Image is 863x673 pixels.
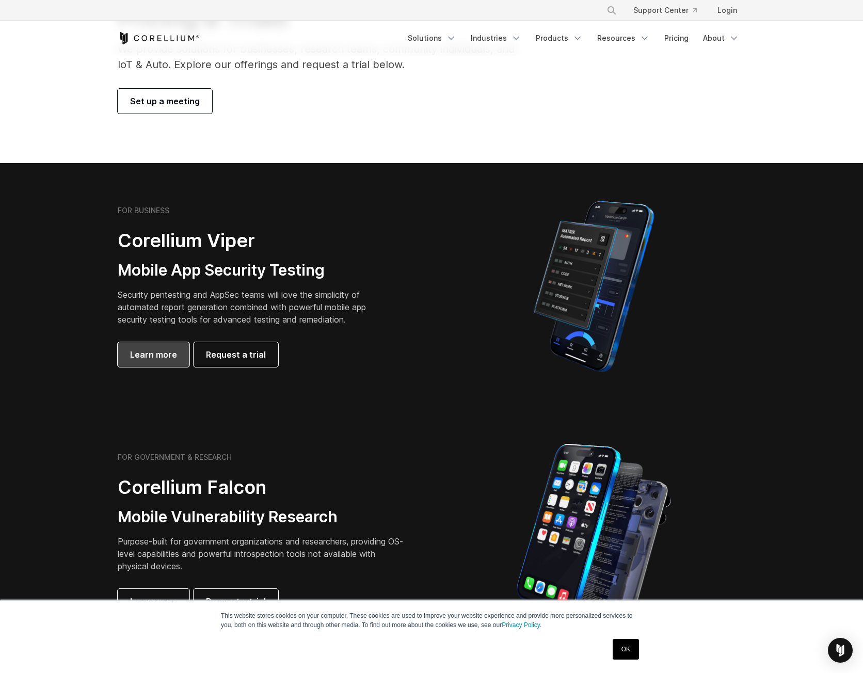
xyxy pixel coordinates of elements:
h3: Mobile Vulnerability Research [118,507,407,527]
h6: FOR GOVERNMENT & RESEARCH [118,453,232,462]
a: About [697,29,745,47]
a: Request a trial [194,589,278,614]
a: Support Center [625,1,705,20]
p: Purpose-built for government organizations and researchers, providing OS-level capabilities and p... [118,535,407,572]
img: Corellium MATRIX automated report on iPhone showing app vulnerability test results across securit... [516,196,672,377]
div: Navigation Menu [594,1,745,20]
span: Learn more [130,595,177,607]
img: iPhone model separated into the mechanics used to build the physical device. [516,443,672,623]
span: Learn more [130,348,177,361]
p: Security pentesting and AppSec teams will love the simplicity of automated report generation comb... [118,289,382,326]
span: Set up a meeting [130,95,200,107]
a: Login [709,1,745,20]
a: Corellium Home [118,32,200,44]
h3: Mobile App Security Testing [118,261,382,280]
a: Industries [465,29,528,47]
a: OK [613,639,639,660]
h6: FOR BUSINESS [118,206,169,215]
a: Products [530,29,589,47]
a: Solutions [402,29,462,47]
div: Open Intercom Messenger [828,638,853,663]
h2: Corellium Falcon [118,476,407,499]
p: This website stores cookies on your computer. These cookies are used to improve your website expe... [221,611,642,630]
p: We provide solutions for businesses, research teams, community individuals, and IoT & Auto. Explo... [118,41,529,72]
div: Navigation Menu [402,29,745,47]
span: Request a trial [206,348,266,361]
button: Search [602,1,621,20]
a: Set up a meeting [118,89,212,114]
a: Privacy Policy. [502,621,541,629]
span: Request a trial [206,595,266,607]
a: Resources [591,29,656,47]
a: Learn more [118,342,189,367]
a: Pricing [658,29,695,47]
h2: Corellium Viper [118,229,382,252]
a: Request a trial [194,342,278,367]
a: Learn more [118,589,189,614]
